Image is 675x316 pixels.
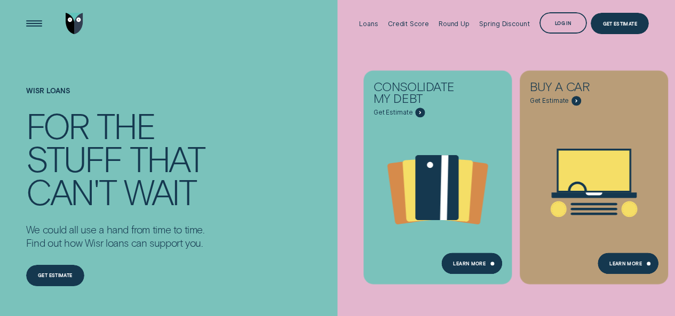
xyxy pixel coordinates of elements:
[26,109,89,142] div: For
[530,97,569,105] span: Get Estimate
[441,253,502,274] a: Learn more
[530,80,625,96] div: Buy a car
[26,265,84,286] a: Get estimate
[479,20,529,28] div: Spring Discount
[374,80,468,108] div: Consolidate my debt
[26,175,116,208] div: can't
[520,70,668,278] a: Buy a car - Learn more
[439,20,470,28] div: Round Up
[374,109,413,117] span: Get Estimate
[66,13,83,34] img: Wisr
[130,142,204,175] div: that
[23,13,45,34] button: Open Menu
[388,20,429,28] div: Credit Score
[363,70,512,278] a: Consolidate my debt - Learn more
[26,109,204,208] h4: For the stuff that can't wait
[26,142,122,175] div: stuff
[598,253,658,274] a: Learn More
[26,223,204,249] p: We could all use a hand from time to time. Find out how Wisr loans can support you.
[97,109,155,142] div: the
[591,13,649,34] a: Get Estimate
[359,20,378,28] div: Loans
[539,12,587,34] button: Log in
[124,175,196,208] div: wait
[26,87,204,109] h1: Wisr loans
